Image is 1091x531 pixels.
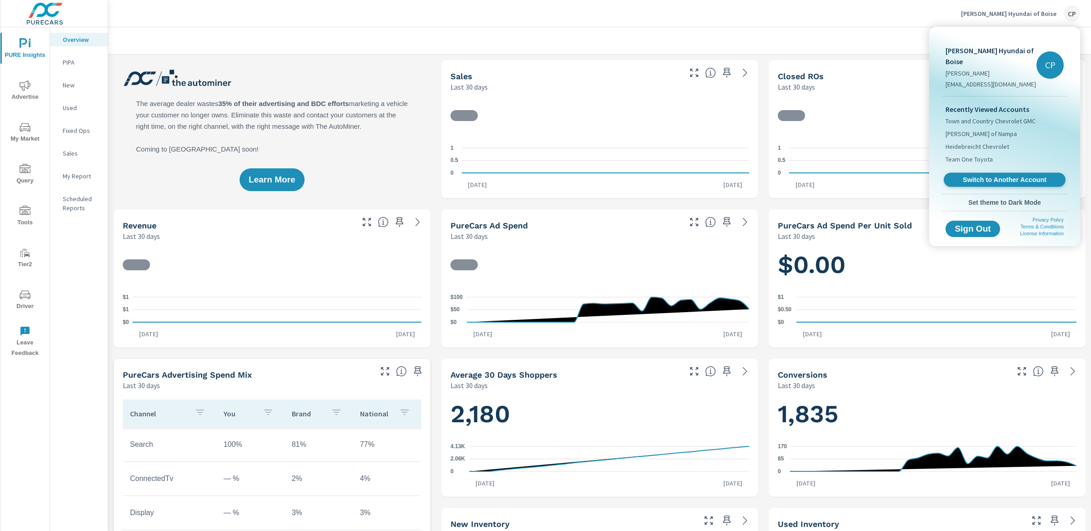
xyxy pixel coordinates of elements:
p: [PERSON_NAME] Hyundai of Boise [946,45,1036,67]
span: Set theme to Dark Mode [946,198,1064,207]
a: License Information [1020,231,1064,236]
span: [PERSON_NAME] of Nampa [946,129,1017,138]
p: [PERSON_NAME] [946,69,1036,78]
p: [EMAIL_ADDRESS][DOMAIN_NAME] [946,80,1036,89]
span: Switch to Another Account [949,176,1060,184]
button: Sign Out [946,221,1000,237]
a: Privacy Policy [1033,217,1064,223]
span: Heidebreicht Chevrolet [946,142,1009,151]
span: Sign Out [953,225,993,233]
a: Switch to Another Account [944,173,1066,187]
button: Set theme to Dark Mode [942,194,1067,211]
div: CP [1036,51,1064,79]
a: Terms & Conditions [1021,224,1064,229]
span: Town and Country Chevrolet GMC [946,116,1036,126]
p: Recently Viewed Accounts [946,104,1064,115]
span: Team One Toyota [946,155,993,164]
